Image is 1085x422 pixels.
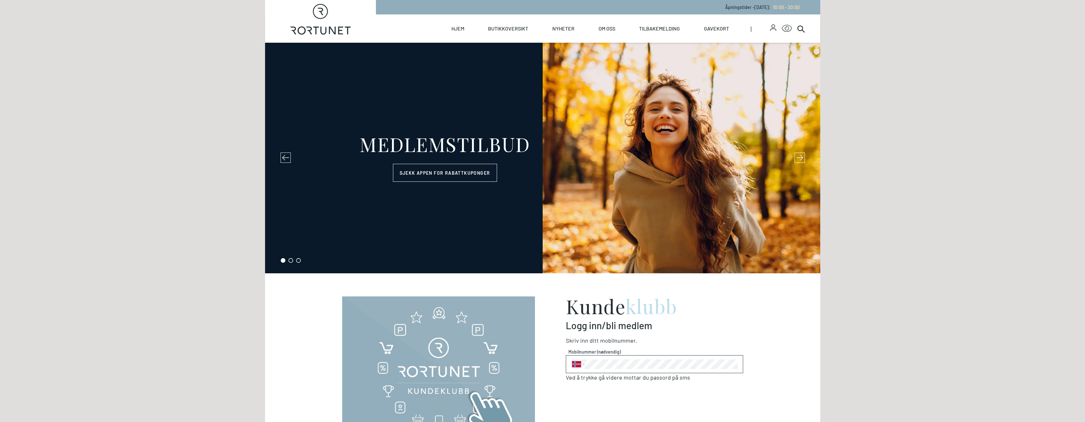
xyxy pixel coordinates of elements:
h2: Kunde [566,296,743,316]
span: 10:00 - 20:00 [773,4,800,10]
a: Hjem [451,14,464,43]
a: Butikkoversikt [488,14,528,43]
iframe: reCAPTCHA [566,392,663,417]
p: Logg inn/bli medlem [566,320,743,331]
a: Tilbakemelding [639,14,680,43]
a: Nyheter [552,14,574,43]
a: 10:00 - 20:00 [770,4,800,10]
section: carousel-slider [265,43,820,273]
span: klubb [626,293,677,319]
div: MEDLEMSTILBUD [360,134,530,154]
p: Ved å trykke gå videre mottar du passord på sms [566,373,743,382]
p: Skriv inn ditt [566,336,743,345]
button: Open Accessibility Menu [782,23,792,34]
a: Om oss [599,14,615,43]
div: slide 1 of 3 [265,43,820,273]
span: Mobilnummer . [600,337,637,344]
span: Mobilnummer (nødvendig) [568,348,741,355]
span: | [751,14,770,43]
a: Gavekort [704,14,729,43]
p: Åpningstider - [DATE] : [725,4,800,11]
a: Sjekk appen for rabattkuponger [393,164,497,182]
